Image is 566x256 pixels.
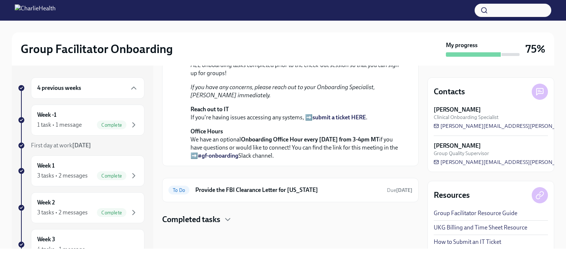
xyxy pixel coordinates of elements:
[387,187,412,194] span: September 30th, 2025 09:00
[434,209,517,217] a: Group Facilitator Resource Guide
[37,208,88,217] div: 3 tasks • 2 messages
[21,42,173,56] h2: Group Facilitator Onboarding
[97,173,126,179] span: Complete
[387,187,412,193] span: Due
[434,150,489,157] span: Group Quality Supervisor
[191,127,401,160] p: We have an optional if you have questions or would like to connect! You can find the link for thi...
[37,235,55,243] h6: Week 3
[18,155,144,186] a: Week 13 tasks • 2 messagesComplete
[434,106,481,114] strong: [PERSON_NAME]
[434,238,501,246] a: How to Submit an IT Ticket
[162,214,220,225] h4: Completed tasks
[37,245,85,253] div: 4 tasks • 1 message
[37,121,82,129] div: 1 task • 1 message
[37,111,56,119] h6: Week -1
[18,141,144,150] a: First day at work[DATE]
[37,162,55,170] h6: Week 1
[241,136,379,143] strong: Onboarding Office Hour every [DATE] from 3-4pm MT
[195,186,381,194] h6: Provide the FBI Clearance Letter for [US_STATE]
[37,84,81,92] h6: 4 previous weeks
[97,210,126,215] span: Complete
[162,214,419,225] div: Completed tasks
[97,122,126,128] span: Complete
[191,84,375,99] em: If you have any concerns, please reach out to your Onboarding Specialist, [PERSON_NAME] immediately.
[191,105,401,122] p: If you're having issues accessing any systems, ➡️ .
[31,142,91,149] span: First day at work
[37,199,55,207] h6: Week 2
[434,142,481,150] strong: [PERSON_NAME]
[18,192,144,223] a: Week 23 tasks • 2 messagesComplete
[198,152,238,159] a: #gf-onboarding
[446,41,478,49] strong: My progress
[15,4,56,16] img: CharlieHealth
[396,187,412,193] strong: [DATE]
[31,77,144,99] div: 4 previous weeks
[37,172,88,180] div: 3 tasks • 2 messages
[434,114,499,121] span: Clinical Onboarding Specialist
[434,190,470,201] h4: Resources
[191,128,223,135] strong: Office Hours
[72,142,91,149] strong: [DATE]
[434,86,465,97] h4: Contacts
[168,184,412,196] a: To DoProvide the FBI Clearance Letter for [US_STATE]Due[DATE]
[434,224,527,232] a: UKG Billing and Time Sheet Resource
[18,105,144,136] a: Week -11 task • 1 messageComplete
[525,42,545,56] h3: 75%
[168,187,189,193] span: To Do
[312,114,366,121] a: submit a ticket HERE
[191,106,229,113] strong: Reach out to IT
